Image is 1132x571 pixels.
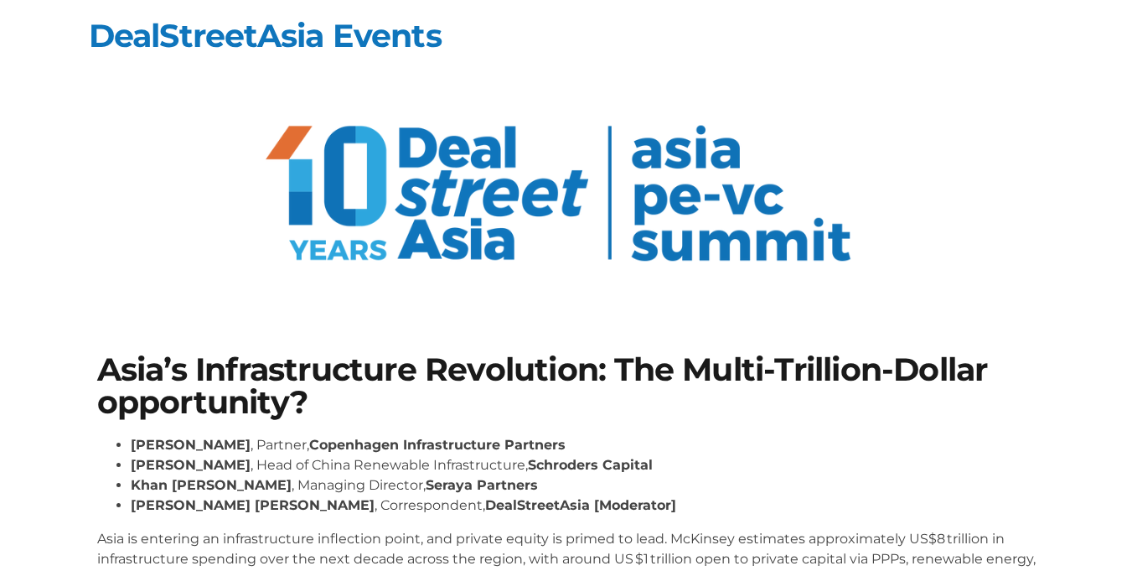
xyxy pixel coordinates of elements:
strong: [PERSON_NAME] [131,457,251,473]
strong: DealStreetAsia [Moderator] [485,497,676,513]
li: , Head of China Renewable Infrastructure, [131,455,1036,475]
strong: Khan [PERSON_NAME] [131,477,292,493]
li: , Correspondent, [131,496,1036,516]
strong: Seraya Partners [426,477,538,493]
strong: [PERSON_NAME] [PERSON_NAME] [131,497,375,513]
strong: Schroders Capital [528,457,653,473]
strong: Copenhagen Infrastructure Partners [309,437,566,453]
h1: Asia’s Infrastructure Revolution: The Multi-Trillion-Dollar opportunity? [97,354,1036,418]
a: DealStreetAsia Events [89,16,442,55]
li: , Managing Director, [131,475,1036,496]
strong: [PERSON_NAME] [131,437,251,453]
li: , Partner, [131,435,1036,455]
